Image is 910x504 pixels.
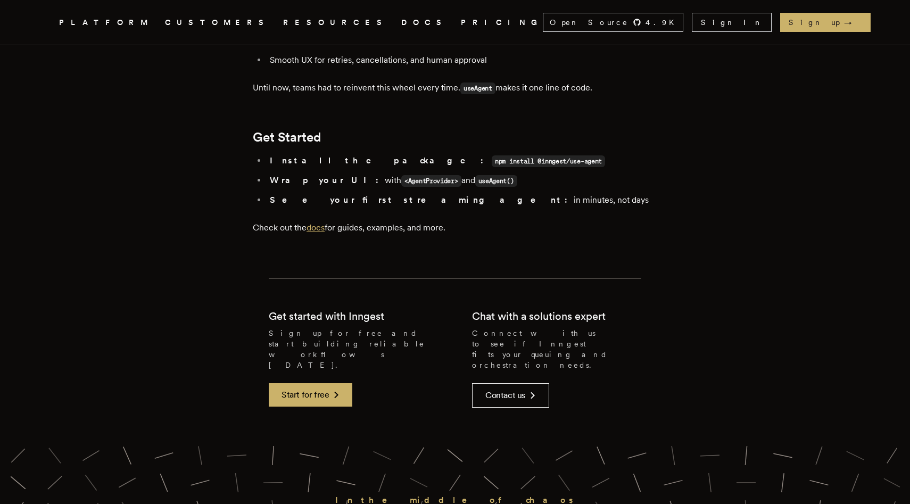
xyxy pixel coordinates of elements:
a: Start for free [269,383,352,407]
code: useAgent() [475,175,517,187]
a: Contact us [472,383,549,408]
a: Sign In [692,13,772,32]
a: PRICING [461,16,543,29]
li: in minutes, not days [267,193,657,208]
a: DOCS [401,16,448,29]
a: CUSTOMERS [165,16,270,29]
button: RESOURCES [283,16,388,29]
a: docs [307,222,325,233]
p: Connect with us to see if Inngest fits your queuing and orchestration needs. [472,328,641,370]
h2: Chat with a solutions expert [472,309,606,324]
code: <AgentProvider> [401,175,461,187]
strong: Wrap your UI: [270,175,385,185]
button: PLATFORM [59,16,152,29]
p: Until now, teams had to reinvent this wheel every time. makes it one line of code. [253,80,657,96]
p: Sign up for free and start building reliable workflows [DATE]. [269,328,438,370]
h2: Get started with Inngest [269,309,384,324]
a: Sign up [780,13,871,32]
code: useAgent [460,82,495,94]
code: npm install @inngest/use-agent [492,155,605,167]
strong: See your first streaming agent: [270,195,574,205]
strong: Install the package: [270,155,490,166]
span: → [844,17,862,28]
li: with and [267,173,657,188]
span: 4.9 K [646,17,681,28]
span: Open Source [550,17,628,28]
p: Check out the for guides, examples, and more. [253,220,657,235]
li: Smooth UX for retries, cancellations, and human approval [267,53,657,68]
h2: Get Started [253,130,657,145]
